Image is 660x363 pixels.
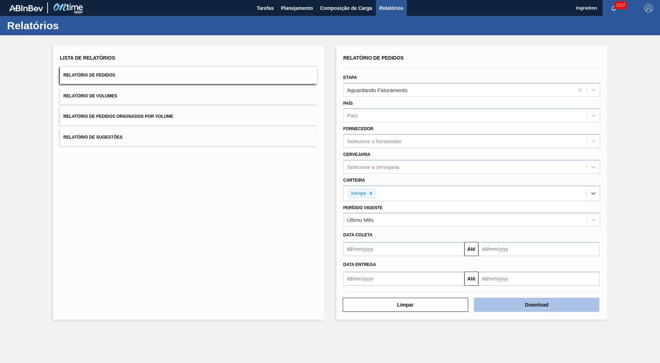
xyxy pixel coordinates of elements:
[60,129,317,146] button: Relatório de Sugestões
[343,272,464,286] input: dd/mm/yyyy
[63,114,173,119] span: Relatório de Pedidos Originados por Volume
[320,4,372,12] span: Composição de Carga
[60,55,115,61] span: Lista de Relatórios
[343,55,404,61] span: Relatório de Pedidos
[9,5,43,11] img: TNhmsLtSVTkK8tSr43FrP2fwEKptu5GPRR3wAAAABJRU5ErkJggg==
[379,4,403,12] span: Relatórios
[347,138,402,144] div: Selecione o fornecedor
[464,242,478,256] button: Até
[343,126,373,131] label: Fornecedor
[60,87,317,105] button: Relatório de Volumes
[347,217,374,223] div: Último Mês
[257,4,274,12] span: Tarefas
[343,262,376,267] span: Data Entrega
[343,205,383,210] label: Período Vigente
[474,298,599,312] button: Download
[464,272,478,286] button: Até
[343,178,365,183] label: Carteira
[478,242,599,256] input: dd/mm/yyyy
[60,67,317,84] button: Relatório de Pedidos
[7,22,132,30] h1: Relatórios
[281,4,313,12] span: Planejamento
[60,108,317,125] button: Relatório de Pedidos Originados por Volume
[343,152,371,157] label: Cervejaria
[349,189,367,198] div: Xarope
[343,298,468,312] button: Limpar
[343,242,464,256] input: dd/mm/yyyy
[63,135,123,140] span: Relatório de Sugestões
[347,87,408,93] div: Aguardando Faturamento
[603,3,625,13] button: Notificações
[478,272,599,286] input: dd/mm/yyyy
[63,93,117,98] span: Relatório de Volumes
[347,164,399,170] div: Selecione a cervejaria
[343,101,353,106] label: País
[343,75,357,80] label: Etapa
[615,1,627,9] span: 1507
[644,4,653,12] img: Logout
[347,113,358,119] div: País
[63,73,115,78] span: Relatório de Pedidos
[343,232,373,237] span: Data coleta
